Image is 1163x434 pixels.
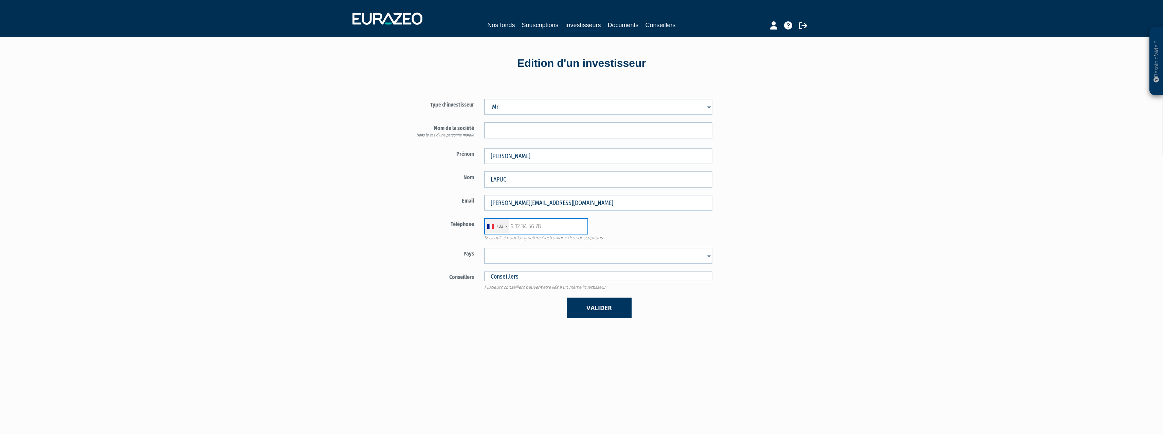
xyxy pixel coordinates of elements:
[646,20,676,30] a: Conseillers
[487,20,515,30] a: Nos fonds
[405,132,474,138] div: Dans le cas d’une personne morale
[400,195,479,205] label: Email
[496,223,503,229] div: +33
[565,20,601,31] a: Investisseurs
[400,171,479,182] label: Nom
[1152,31,1160,92] p: Besoin d'aide ?
[608,20,639,30] a: Documents
[567,298,632,318] button: Valider
[400,99,479,109] label: Type d'investisseur
[352,13,422,25] img: 1732889491-logotype_eurazeo_blanc_rvb.png
[400,248,479,258] label: Pays
[400,148,479,158] label: Prénom
[400,122,479,138] label: Nom de la société
[484,218,588,234] input: 6 12 34 56 78
[479,234,717,241] span: Sera utilisé pour la signature électronique des souscriptions
[485,219,509,234] div: France: +33
[400,271,479,281] label: Conseillers
[479,284,717,290] span: Plusieurs conseillers peuvent être liés à un même investisseur
[400,218,479,228] label: Téléphone
[522,20,558,30] a: Souscriptions
[388,56,775,71] div: Edition d'un investisseur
